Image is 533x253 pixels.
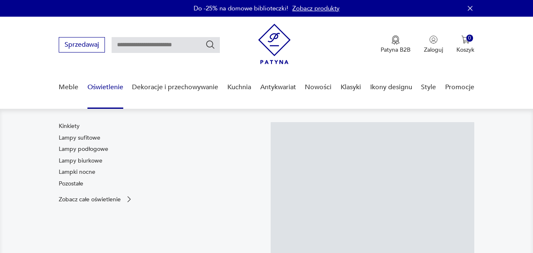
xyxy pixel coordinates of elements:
a: Ikony designu [370,71,412,103]
button: Zaloguj [424,35,443,54]
a: Klasyki [341,71,361,103]
p: Zaloguj [424,46,443,54]
a: Ikona medaluPatyna B2B [381,35,411,54]
a: Zobacz produkty [292,4,339,13]
a: Meble [59,71,78,103]
a: Kuchnia [227,71,251,103]
button: Patyna B2B [381,35,411,54]
button: 0Koszyk [456,35,474,54]
a: Nowości [305,71,331,103]
p: Zobacz całe oświetlenie [59,197,121,202]
a: Lampy sufitowe [59,134,100,142]
img: Ikona koszyka [461,35,470,44]
a: Oświetlenie [87,71,123,103]
img: Ikona medalu [391,35,400,45]
a: Lampy podłogowe [59,145,108,153]
a: Lampy biurkowe [59,157,102,165]
a: Style [421,71,436,103]
p: Do -25% na domowe biblioteczki! [194,4,288,13]
a: Lampki nocne [59,168,95,176]
a: Dekoracje i przechowywanie [132,71,218,103]
button: Szukaj [205,40,215,50]
a: Zobacz całe oświetlenie [59,195,133,203]
button: Sprzedawaj [59,37,105,53]
div: 0 [466,35,473,42]
a: Antykwariat [260,71,296,103]
a: Kinkiety [59,122,80,130]
p: Patyna B2B [381,46,411,54]
p: Koszyk [456,46,474,54]
img: Ikonka użytkownika [429,35,438,44]
img: Patyna - sklep z meblami i dekoracjami vintage [258,24,291,64]
a: Sprzedawaj [59,43,105,48]
a: Promocje [445,71,474,103]
a: Pozostałe [59,180,83,188]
